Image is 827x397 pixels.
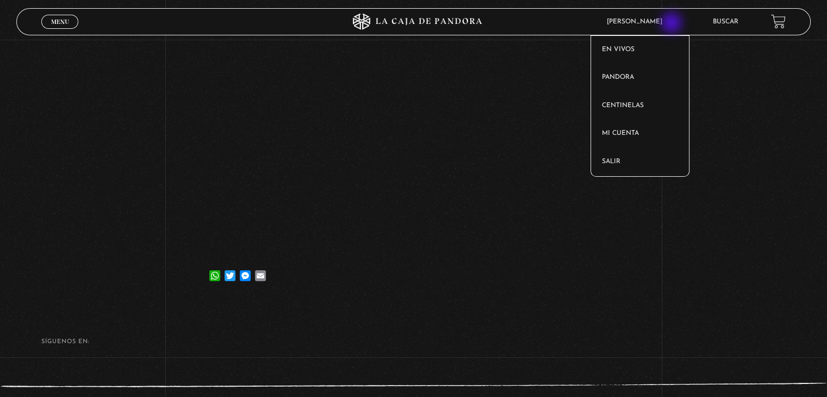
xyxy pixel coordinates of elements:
iframe: Dailymotion video player – PROGRAMA - AREA 51 - 14 DE AGOSTO [207,18,620,251]
a: Messenger [238,259,253,281]
a: WhatsApp [207,259,222,281]
a: Salir [591,148,689,176]
a: En vivos [591,36,689,64]
h4: SÍguenos en: [41,339,786,345]
span: Menu [51,18,69,25]
a: Twitter [222,259,238,281]
a: Email [253,259,268,281]
a: Buscar [713,18,738,25]
span: Cerrar [47,27,73,35]
a: Mi cuenta [591,120,689,148]
a: View your shopping cart [771,14,786,29]
a: Centinelas [591,92,689,120]
span: [PERSON_NAME] [601,18,673,25]
a: Pandora [591,64,689,92]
